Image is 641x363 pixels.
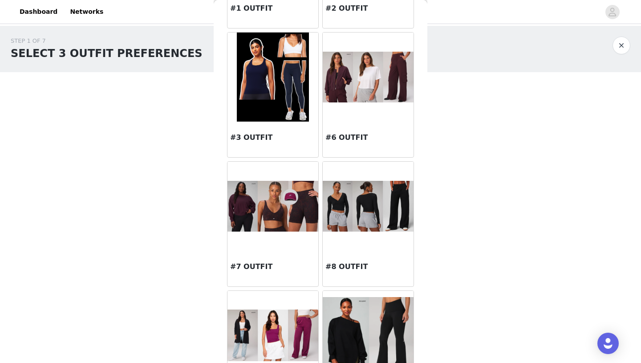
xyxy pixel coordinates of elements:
[323,181,414,232] img: #8 OUTFIT
[237,33,308,122] img: #3 OUTFIT
[597,333,619,354] div: Open Intercom Messenger
[608,5,617,19] div: avatar
[230,3,316,14] h3: #1 OUTFIT
[65,2,109,22] a: Networks
[227,310,318,361] img: #9 OUTFIT
[14,2,63,22] a: Dashboard
[323,52,414,102] img: #6 OUTFIT
[325,132,411,143] h3: #6 OUTFIT
[227,181,318,232] img: #7 OUTFIT
[230,132,316,143] h3: #3 OUTFIT
[11,37,203,45] div: STEP 1 OF 7
[230,261,316,272] h3: #7 OUTFIT
[325,261,411,272] h3: #8 OUTFIT
[325,3,411,14] h3: #2 OUTFIT
[11,45,203,61] h1: SELECT 3 OUTFIT PREFERENCES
